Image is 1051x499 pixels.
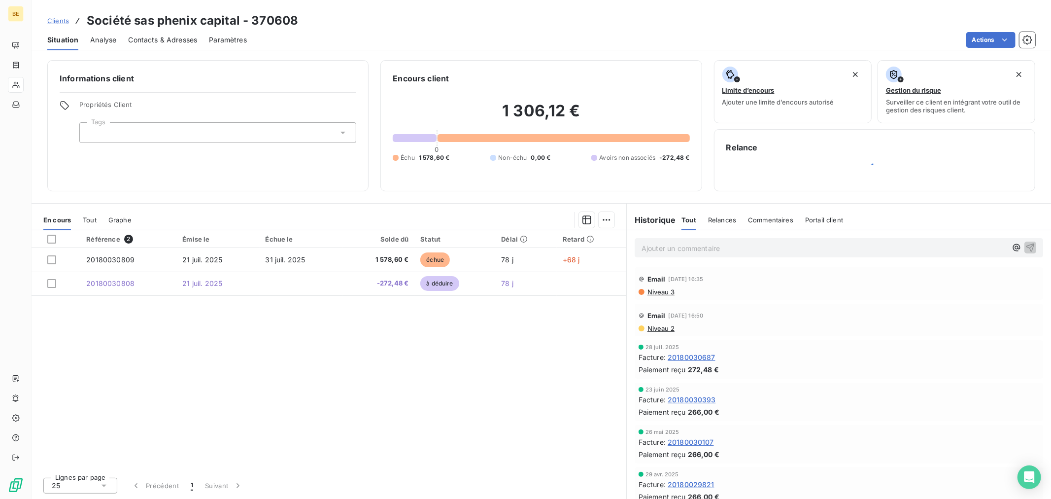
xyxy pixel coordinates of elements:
[348,279,409,288] span: -272,48 €
[627,214,676,226] h6: Historique
[668,479,714,490] span: 20180029821
[688,364,719,375] span: 272,48 €
[722,98,834,106] span: Ajouter une limite d’encours autorisé
[722,86,775,94] span: Limite d’encours
[83,216,97,224] span: Tout
[966,32,1016,48] button: Actions
[668,394,716,405] span: 20180030393
[182,235,253,243] div: Émise le
[639,352,666,362] span: Facture :
[688,449,719,460] span: 266,00 €
[86,235,170,244] div: Référence
[79,101,356,114] span: Propriétés Client
[531,153,551,162] span: 0,00 €
[639,364,686,375] span: Paiement reçu
[47,16,69,26] a: Clients
[88,128,96,137] input: Ajouter une valeur
[124,235,133,244] span: 2
[47,17,69,25] span: Clients
[108,216,132,224] span: Graphe
[639,449,686,460] span: Paiement reçu
[86,279,135,287] span: 20180030808
[435,145,439,153] span: 0
[128,35,197,45] span: Contacts & Adresses
[645,387,680,392] span: 23 juin 2025
[668,437,714,447] span: 20180030107
[647,312,666,320] span: Email
[645,429,679,435] span: 26 mai 2025
[86,255,135,264] span: 20180030809
[639,437,666,447] span: Facture :
[8,6,24,22] div: BE
[393,72,449,84] h6: Encours client
[501,279,513,287] span: 78 j
[8,477,24,493] img: Logo LeanPay
[645,344,679,350] span: 28 juil. 2025
[420,252,450,267] span: échue
[669,313,704,319] span: [DATE] 16:50
[1017,465,1041,489] div: Open Intercom Messenger
[125,475,185,496] button: Précédent
[348,255,409,265] span: 1 578,60 €
[43,216,71,224] span: En cours
[90,35,116,45] span: Analyse
[646,288,675,296] span: Niveau 3
[199,475,249,496] button: Suivant
[805,216,843,224] span: Portail client
[681,216,696,224] span: Tout
[659,153,689,162] span: -272,48 €
[639,407,686,417] span: Paiement reçu
[420,276,459,291] span: à déduire
[182,279,222,287] span: 21 juil. 2025
[87,12,298,30] h3: Société sas phenix capital - 370608
[714,60,872,123] button: Limite d’encoursAjouter une limite d’encours autorisé
[401,153,415,162] span: Échu
[498,153,527,162] span: Non-échu
[419,153,450,162] span: 1 578,60 €
[60,72,356,84] h6: Informations client
[501,255,513,264] span: 78 j
[191,481,193,491] span: 1
[563,235,620,243] div: Retard
[52,481,60,491] span: 25
[599,153,655,162] span: Avoirs non associés
[182,255,222,264] span: 21 juil. 2025
[668,352,715,362] span: 20180030687
[639,479,666,490] span: Facture :
[688,407,719,417] span: 266,00 €
[393,101,689,131] h2: 1 306,12 €
[209,35,247,45] span: Paramètres
[886,86,941,94] span: Gestion du risque
[647,275,666,283] span: Email
[563,255,580,264] span: +68 j
[47,35,78,45] span: Situation
[266,235,337,243] div: Échue le
[645,471,679,477] span: 29 avr. 2025
[878,60,1035,123] button: Gestion du risqueSurveiller ce client en intégrant votre outil de gestion des risques client.
[669,276,704,282] span: [DATE] 16:35
[501,235,551,243] div: Délai
[348,235,409,243] div: Solde dû
[266,255,305,264] span: 31 juil. 2025
[708,216,736,224] span: Relances
[726,142,1023,153] h6: Relance
[886,98,1027,114] span: Surveiller ce client en intégrant votre outil de gestion des risques client.
[639,394,666,405] span: Facture :
[646,324,675,332] span: Niveau 2
[748,216,793,224] span: Commentaires
[420,235,489,243] div: Statut
[185,475,199,496] button: 1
